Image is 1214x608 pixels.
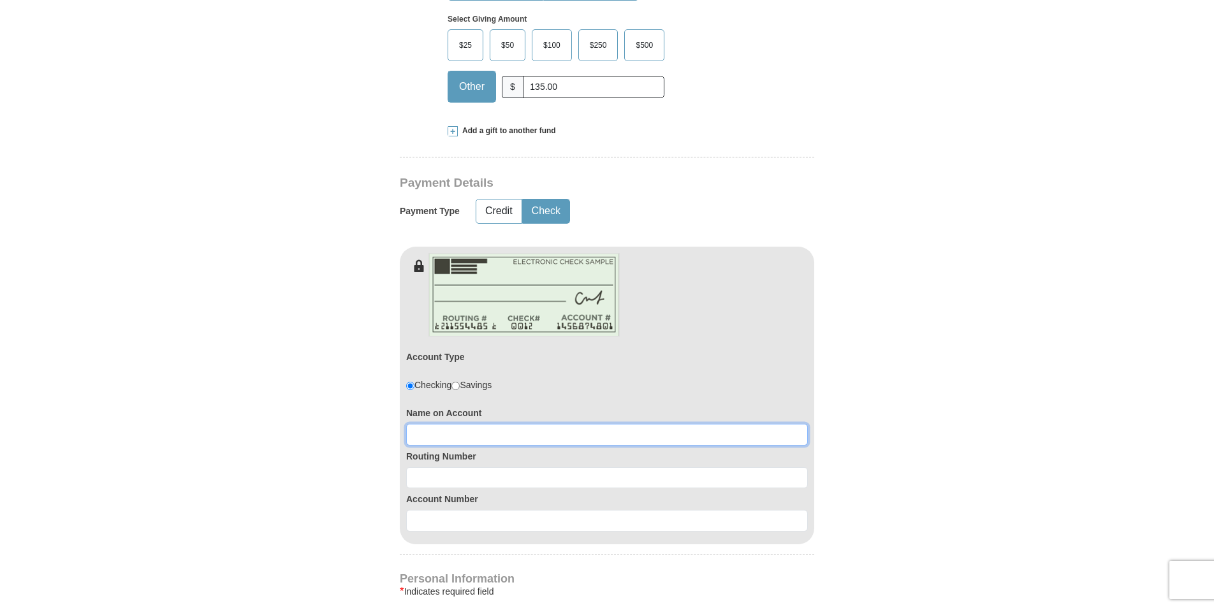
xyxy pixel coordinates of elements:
[523,199,569,223] button: Check
[400,176,725,191] h3: Payment Details
[448,15,527,24] strong: Select Giving Amount
[406,351,465,363] label: Account Type
[400,584,814,599] div: Indicates required field
[428,253,620,337] img: check-en.png
[583,36,613,55] span: $250
[453,36,478,55] span: $25
[406,407,808,419] label: Name on Account
[453,77,491,96] span: Other
[476,199,522,223] button: Credit
[458,126,556,136] span: Add a gift to another fund
[537,36,567,55] span: $100
[502,76,523,98] span: $
[495,36,520,55] span: $50
[406,493,808,505] label: Account Number
[523,76,664,98] input: Other Amount
[406,379,492,391] div: Checking Savings
[400,206,460,217] h5: Payment Type
[400,574,814,584] h4: Personal Information
[629,36,659,55] span: $500
[406,450,808,463] label: Routing Number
